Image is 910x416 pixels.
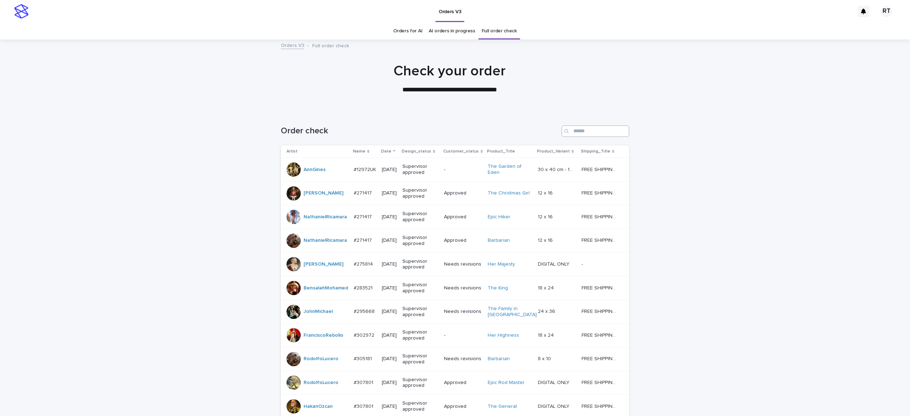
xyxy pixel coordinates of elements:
[304,261,343,267] a: [PERSON_NAME]
[538,213,554,220] p: 12 x 16
[382,332,397,338] p: [DATE]
[402,211,438,223] p: Supervisor approved
[304,380,338,386] a: RodolfoLucero
[488,306,537,318] a: The Family in [GEOGRAPHIC_DATA]
[14,4,28,18] img: stacker-logo-s-only.png
[354,402,375,410] p: #307801
[281,158,629,182] tr: AnnGines #12972UK#12972UK [DATE]Supervisor approved-The Garden of Eden 30 x 40 cm - 10% Upfront P...
[354,284,374,291] p: #283521
[488,238,510,244] a: Barbarian
[881,6,892,17] div: RT
[538,354,552,362] p: 8 x 10
[444,356,482,362] p: Needs revisions
[538,260,571,267] p: DIGITAL ONLY
[538,236,554,244] p: 12 x 16
[304,309,333,315] a: JohnMichael
[382,404,397,410] p: [DATE]
[581,148,610,155] p: Shipping_Title
[444,261,482,267] p: Needs revisions
[402,400,438,412] p: Supervisor approved
[537,148,570,155] p: Product_Variant
[281,347,629,371] tr: RodolfoLucero #305181#305181 [DATE]Supervisor approvedNeeds revisionsBarbarian 8 x 108 x 10 FREE ...
[402,353,438,365] p: Supervisor approved
[444,238,482,244] p: Approved
[538,165,577,173] p: 30 x 40 cm - 10% Upfront Payment
[382,309,397,315] p: [DATE]
[281,205,629,229] tr: NathanielRicamara #271417#271417 [DATE]Supervisor approvedApprovedEpic Hiker 12 x 1612 x 16 FREE ...
[582,354,619,362] p: FREE SHIPPING - preview in 1-2 business days, delivery in 5-10 business days after your approval.
[381,148,391,155] p: Date
[444,404,482,410] p: Approved
[281,252,629,276] tr: [PERSON_NAME] #275814#275814 [DATE]Supervisor approvedNeeds revisionsHer Majesty DIGITAL ONLYDIGI...
[354,378,375,386] p: #307801
[488,190,530,196] a: The Christmas Girl
[444,332,482,338] p: -
[382,285,397,291] p: [DATE]
[281,126,559,136] h1: Order check
[488,356,510,362] a: Barbarian
[488,214,510,220] a: Epic Hiker
[304,285,348,291] a: BensalahMohamed
[353,148,365,155] p: Name
[488,332,519,338] a: Her Highness
[304,190,343,196] a: [PERSON_NAME]
[393,23,422,39] a: Orders for AI
[402,258,438,271] p: Supervisor approved
[312,41,349,49] p: Full order check
[382,261,397,267] p: [DATE]
[354,189,373,196] p: #271417
[304,238,347,244] a: NathanielRicamara
[402,148,431,155] p: Design_status
[488,164,532,176] a: The Garden of Eden
[488,404,517,410] a: The General
[402,164,438,176] p: Supervisor approved
[538,378,571,386] p: DIGITAL ONLY
[402,306,438,318] p: Supervisor approved
[275,63,624,80] h1: Check your order
[582,402,619,410] p: FREE SHIPPING - preview in 1-2 business days, after your approval delivery will take 5-10 b.d., l...
[382,190,397,196] p: [DATE]
[582,260,584,267] p: -
[488,285,508,291] a: The King
[562,126,629,137] input: Search
[281,324,629,347] tr: FranciscoRebollo #302972#302972 [DATE]Supervisor approved-Her Highness 18 x 2418 x 24 FREE SHIPPI...
[582,189,619,196] p: FREE SHIPPING - preview in 1-2 business days, after your approval delivery will take 5-10 busines...
[354,260,374,267] p: #275814
[538,402,571,410] p: DIGITAL ONLY
[444,309,482,315] p: Needs revisions
[354,213,373,220] p: #271417
[444,190,482,196] p: Approved
[281,371,629,395] tr: RodolfoLucero #307801#307801 [DATE]Supervisor approvedApprovedEpic Rod Master DIGITAL ONLYDIGITAL...
[582,284,619,291] p: FREE SHIPPING - preview in 1-2 business days, after your approval delivery will take 5-10 busines...
[538,307,557,315] p: 24 x 36
[304,214,347,220] a: NathanielRicamara
[444,285,482,291] p: Needs revisions
[402,377,438,389] p: Supervisor approved
[538,284,555,291] p: 18 x 24
[354,354,373,362] p: #305181
[582,378,619,386] p: FREE SHIPPING - preview in 1-2 business days, after your approval delivery will take 5-10 b.d., l...
[402,329,438,341] p: Supervisor approved
[281,229,629,252] tr: NathanielRicamara #271417#271417 [DATE]Supervisor approvedApprovedBarbarian 12 x 1612 x 16 FREE S...
[402,235,438,247] p: Supervisor approved
[281,276,629,300] tr: BensalahMohamed #283521#283521 [DATE]Supervisor approvedNeeds revisionsThe King 18 x 2418 x 24 FR...
[538,331,555,338] p: 18 x 24
[304,332,343,338] a: FranciscoRebollo
[382,167,397,173] p: [DATE]
[382,238,397,244] p: [DATE]
[354,307,376,315] p: #295668
[281,181,629,205] tr: [PERSON_NAME] #271417#271417 [DATE]Supervisor approvedApprovedThe Christmas Girl 12 x 1612 x 16 F...
[354,236,373,244] p: #271417
[354,331,376,338] p: #302972
[443,148,479,155] p: Customer_status
[304,167,326,173] a: AnnGines
[281,41,304,49] a: Orders V3
[582,236,619,244] p: FREE SHIPPING - preview in 1-2 business days, after your approval delivery will take 5-10 busines...
[429,23,475,39] a: AI orders in progress
[582,165,619,173] p: FREE SHIPPING- preview in 1-2 business days, after your approval delivery will take 5-10 business...
[304,404,333,410] a: HakanOzcan
[582,331,619,338] p: FREE SHIPPING - preview in 1-2 business days, delivery in 5-10 business days after your approval.
[582,307,619,315] p: FREE SHIPPING - preview in 1-2 business days, after your approval delivery will take 5-10 busines...
[444,214,482,220] p: Approved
